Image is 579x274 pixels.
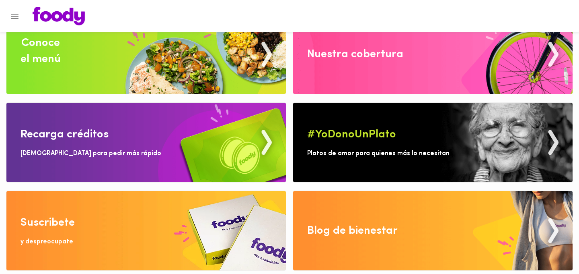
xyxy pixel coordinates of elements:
[6,103,286,182] img: Recarga Creditos
[532,227,571,266] iframe: Messagebird Livechat Widget
[307,127,396,143] div: #YoDonoUnPlato
[21,35,61,67] div: Conoce el menú
[21,127,109,143] div: Recarga créditos
[307,149,450,158] div: Platos de amor para quienes más lo necesitan
[21,237,73,247] div: y despreocupate
[21,149,161,158] div: [DEMOGRAPHIC_DATA] para pedir más rápido
[293,103,573,182] img: Yo Dono un Plato
[33,7,85,25] img: logo.png
[6,15,286,94] img: Conoce el menu
[307,46,403,62] div: Nuestra cobertura
[293,15,573,94] img: Nuestra cobertura
[307,223,398,239] div: Blog de bienestar
[6,191,286,270] img: Disfruta bajar de peso
[21,215,75,231] div: Suscribete
[5,6,25,26] button: Menu
[293,191,573,270] img: Blog de bienestar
